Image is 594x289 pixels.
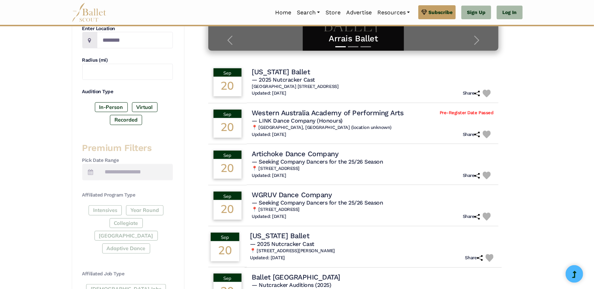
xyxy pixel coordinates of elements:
a: Home [272,5,294,20]
div: 20 [214,159,242,179]
div: Sep [214,192,242,200]
h6: 📍 [STREET_ADDRESS] [252,207,494,213]
h4: Artichoke Dance Company [252,149,339,158]
h4: Audition Type [82,88,173,95]
a: Store [323,5,343,20]
span: — Nutcracker Auditions (2025) [252,282,331,288]
h6: 📍 [GEOGRAPHIC_DATA], [GEOGRAPHIC_DATA] (location unknown) [252,125,494,131]
h6: Share [463,214,480,220]
h4: Affiliated Program Type [82,192,173,199]
h6: Updated: [DATE] [252,214,286,220]
a: Search [294,5,323,20]
h6: 📍 [STREET_ADDRESS] [252,166,494,172]
h6: Updated: [DATE] [252,173,286,179]
h6: Updated: [DATE] [250,255,285,261]
button: Slide 1 [335,43,346,51]
a: Subscribe [418,5,456,19]
h6: Updated: [DATE] [252,90,286,96]
input: Location [97,32,173,48]
h4: WGRUV Dance Company [252,190,332,199]
a: Advertise [343,5,375,20]
h6: Share [463,173,480,179]
h6: Share [465,255,483,261]
h6: 📍 [STREET_ADDRESS][PERSON_NAME] [250,248,496,254]
button: Slide 3 [361,43,371,51]
div: 20 [214,200,242,220]
h4: Affiliated Job Type [82,270,173,277]
a: Resources [375,5,413,20]
a: Log In [497,6,522,20]
button: Slide 2 [348,43,358,51]
a: Arrais Ballet [215,33,492,44]
a: Sign Up [461,6,491,20]
span: — Seeking Company Dancers for the 25/26 Season [252,158,383,165]
div: 20 [214,77,242,96]
h4: Ballet [GEOGRAPHIC_DATA] [252,273,340,282]
span: — LINK Dance Company (Honours) [252,117,343,124]
h6: [GEOGRAPHIC_DATA] [STREET_ADDRESS] [252,84,494,90]
h4: Pick Date Range [82,157,173,164]
h4: Western Australia Academy of Performing Arts [252,108,404,117]
h3: Premium Filters [82,142,173,154]
h4: Enter Location [82,25,173,32]
div: 20 [214,118,242,138]
span: Subscribe [428,8,453,16]
div: Sep [211,232,239,241]
span: Pre-Register Date Passed [440,110,493,116]
div: Sep [214,151,242,159]
span: — Seeking Company Dancers for the 25/26 Season [252,199,383,206]
h6: Updated: [DATE] [252,132,286,138]
label: Recorded [110,115,142,125]
label: In-Person [95,102,128,112]
div: Sep [214,110,242,118]
h6: Share [463,90,480,96]
h4: [US_STATE] Ballet [252,67,310,76]
h4: Radius (mi) [82,57,173,64]
div: Sep [214,68,242,77]
span: — 2025 Nutcracker Cast [250,240,314,247]
label: Virtual [132,102,158,112]
div: 20 [211,241,239,261]
img: gem.svg [421,8,427,16]
h6: Share [463,132,480,138]
h4: [US_STATE] Ballet [250,231,309,241]
span: — 2025 Nutcracker Cast [252,76,315,83]
div: Sep [214,274,242,282]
